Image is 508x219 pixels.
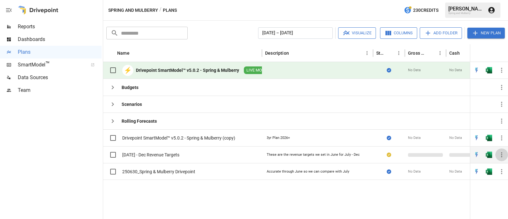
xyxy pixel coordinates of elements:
img: excel-icon.76473adf.svg [486,152,492,158]
span: Reports [18,23,102,31]
button: Status column menu [394,49,403,58]
span: No Data [449,135,462,140]
img: quick-edit-flash.b8aec18c.svg [473,67,480,73]
div: Open in Quick Edit [473,152,480,158]
div: Your plan has changes in Excel that are not reflected in the Drivepoint Data Warehouse, select "S... [387,152,391,158]
button: Sort [385,49,394,58]
div: Gross Margin [408,51,426,56]
span: Team [18,86,102,94]
div: 250630_Spring & Mulberry Drivepoint [122,168,195,175]
span: LIVE MODEL [244,67,272,73]
div: Drivepoint SmartModel™ v5.0.2 - Spring & Mulberry (copy) [122,135,235,141]
button: Columns [380,27,417,39]
div: Rolling Forecasts [122,118,157,124]
button: Description column menu [363,49,371,58]
div: Open in Excel [486,67,492,73]
button: New Plan [467,28,505,38]
div: Sync complete [387,135,391,141]
button: Gross Margin column menu [436,49,444,58]
span: Dashboards [18,36,102,43]
button: Visualize [338,27,376,39]
button: Sort [130,49,139,58]
span: No Data [449,68,462,73]
div: ⚡ [122,65,133,76]
div: / [159,6,162,14]
div: Description [265,51,289,56]
span: ™ [45,60,50,68]
div: Open in Excel [486,168,492,175]
div: Sync complete [387,168,391,175]
img: excel-icon.76473adf.svg [486,168,492,175]
button: Add Folder [420,27,462,39]
button: Spring and Mulberry [108,6,158,14]
div: Open in Quick Edit [473,67,480,73]
div: Open in Excel [486,135,492,141]
div: Status [376,51,385,56]
div: Sync complete [387,67,391,73]
div: Spring and Mulberry [448,12,484,15]
button: Sort [460,49,469,58]
button: Sort [427,49,436,58]
div: Accurate through June so we can compare with July [267,169,349,174]
div: Scenarios [122,101,142,107]
span: No Data [408,135,421,140]
span: Data Sources [18,74,102,81]
span: 230 Credits [413,6,438,14]
div: Open in Quick Edit [473,168,480,175]
div: Open in Quick Edit [473,135,480,141]
button: Sort [290,49,298,58]
div: Name [117,51,130,56]
span: No Data [449,169,462,174]
span: No Data [408,68,421,73]
img: excel-icon.76473adf.svg [486,67,492,73]
span: No Data [408,169,421,174]
img: quick-edit-flash.b8aec18c.svg [473,152,480,158]
div: 3yr Plan 2026+ [267,135,290,140]
span: Plans [18,48,102,56]
div: Open in Excel [486,152,492,158]
img: quick-edit-flash.b8aec18c.svg [473,135,480,141]
img: quick-edit-flash.b8aec18c.svg [473,168,480,175]
div: [DATE] - Dec Revenue Targets [122,152,179,158]
button: [DATE] – [DATE] [258,27,333,39]
div: Drivepoint SmartModel™ v5.0.2 - Spring & Mulberry [136,67,239,73]
div: Budgets [122,84,138,91]
div: [PERSON_NAME] [448,6,484,12]
button: 230Credits [401,4,441,16]
button: Sort [499,49,508,58]
div: These are the revenue targets we set in June for July - Dec [267,152,360,157]
span: SmartModel [18,61,84,69]
div: Cash [449,51,460,56]
img: excel-icon.76473adf.svg [486,135,492,141]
